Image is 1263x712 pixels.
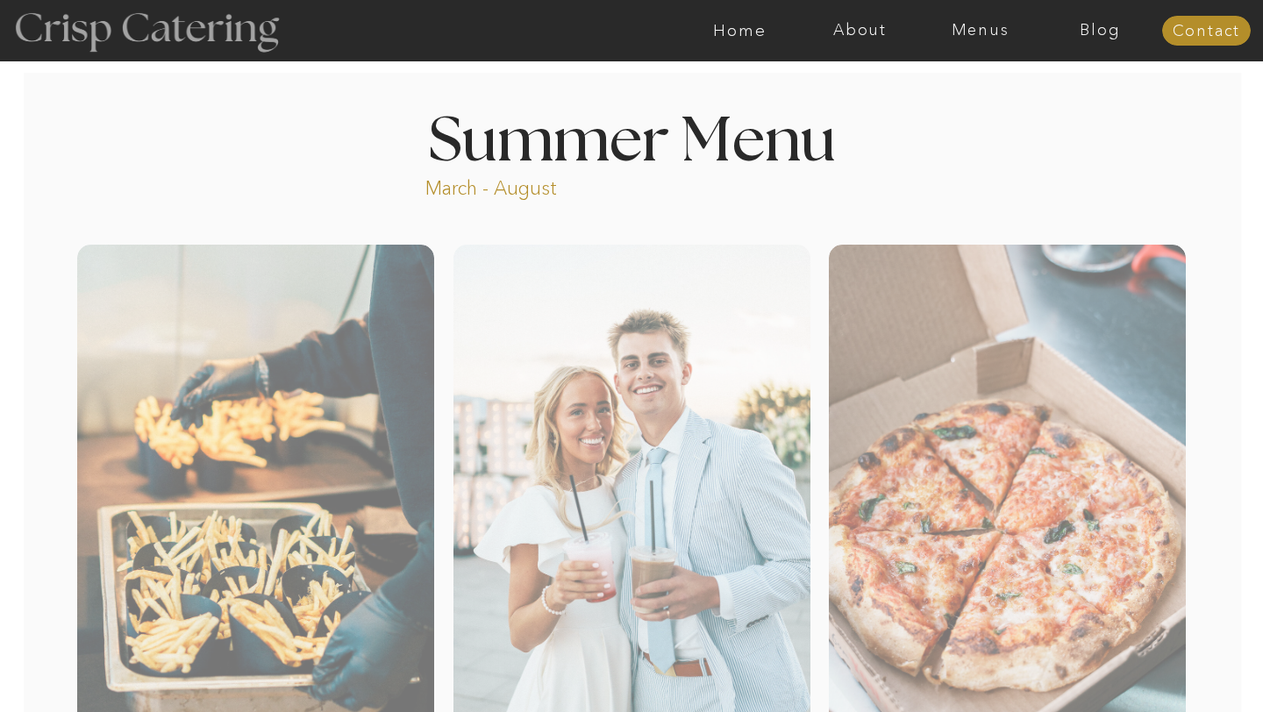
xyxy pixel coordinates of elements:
h1: Summer Menu [388,111,875,163]
a: Blog [1040,22,1160,39]
a: Menus [920,22,1040,39]
a: About [800,22,920,39]
a: Contact [1162,23,1251,40]
a: Home [680,22,800,39]
p: March - August [425,175,667,196]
